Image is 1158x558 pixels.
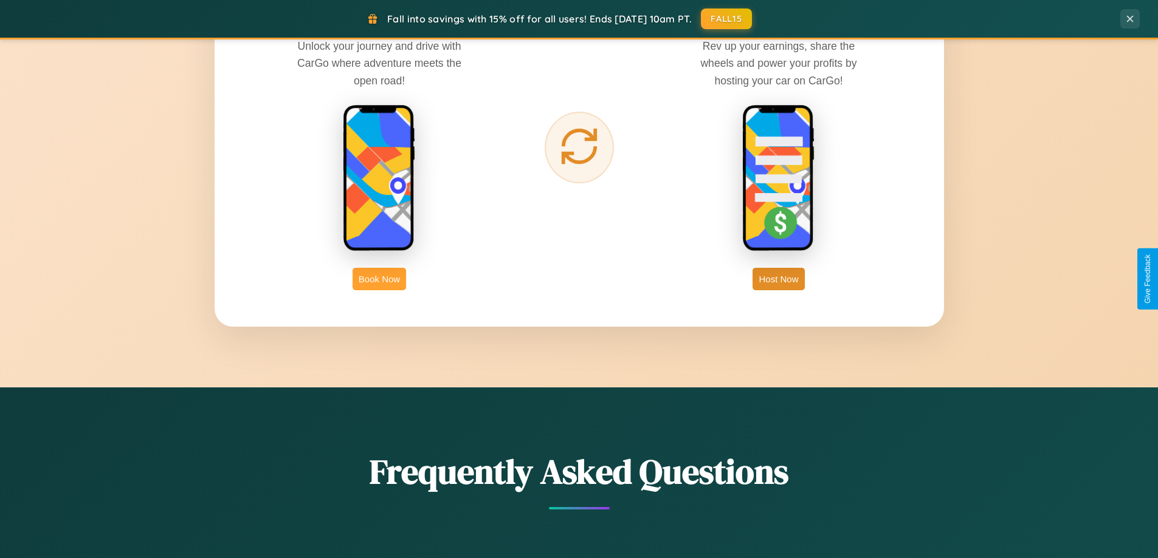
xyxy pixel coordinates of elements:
p: Rev up your earnings, share the wheels and power your profits by hosting your car on CarGo! [688,38,870,89]
img: rent phone [343,104,416,253]
img: host phone [742,104,815,253]
button: Host Now [753,268,804,290]
div: Give Feedback [1143,254,1152,304]
p: Unlock your journey and drive with CarGo where adventure meets the open road! [288,38,470,89]
button: Book Now [353,268,406,290]
button: FALL15 [701,9,752,29]
h2: Frequently Asked Questions [215,448,944,495]
span: Fall into savings with 15% off for all users! Ends [DATE] 10am PT. [387,13,692,25]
